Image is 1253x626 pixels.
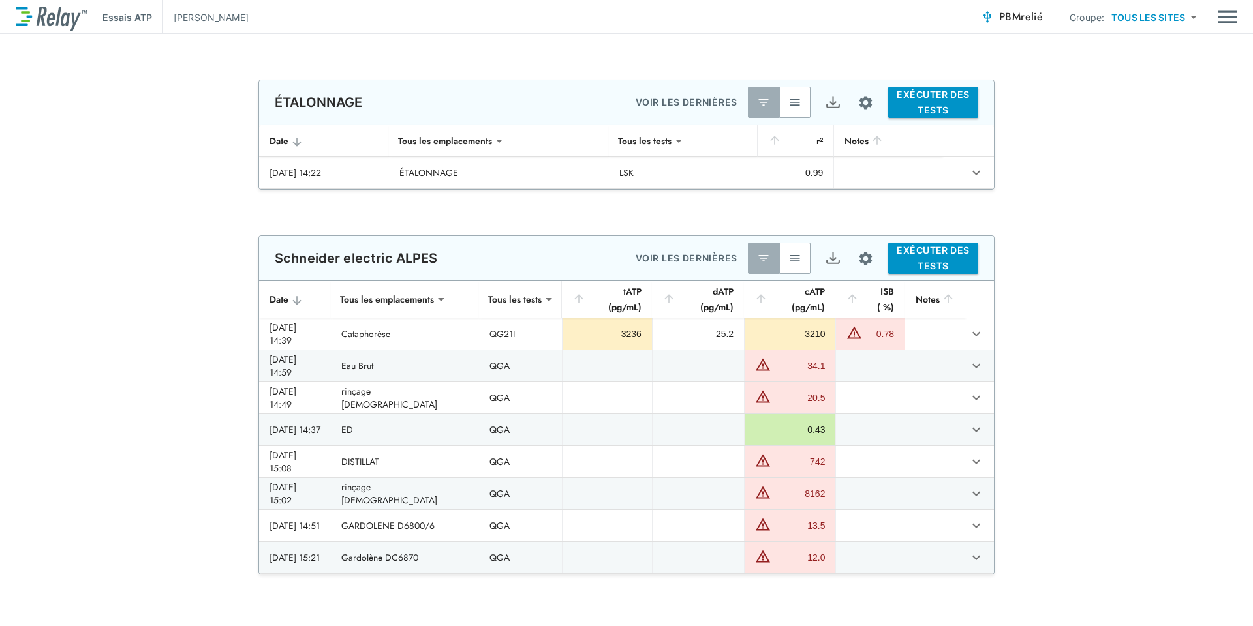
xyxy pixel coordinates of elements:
[331,478,479,509] td: rinçage [DEMOGRAPHIC_DATA]
[331,350,479,381] td: Eau Brut
[844,133,869,149] font: Notes
[817,243,848,274] button: Exportation
[825,95,841,111] img: Icône d’exportation
[757,252,770,265] img: Dernier
[757,96,770,109] img: Dernier
[965,451,987,473] button: Développer la ligne
[965,514,987,537] button: Développer la ligne
[270,449,320,475] div: [DATE] 15:08
[774,391,825,404] div: 20.5
[389,128,501,154] div: Tous les emplacements
[755,389,771,404] img: Avertissement
[965,419,987,441] button: Développer la ligne
[587,284,641,315] font: tATP (pg/mL)
[755,327,825,340] div: 3210
[858,250,874,267] img: Icône des paramètres
[331,542,479,573] td: Gardolène DC6870
[965,483,987,505] button: Développer la ligne
[331,318,479,350] td: Cataphorèse
[848,85,883,120] button: Configuration du site
[270,481,320,507] div: [DATE] 15:02
[755,357,771,372] img: Avertissement
[981,10,994,23] img: Connected Icon
[479,542,562,573] td: QGA
[788,252,801,265] img: Voir tout
[270,353,320,379] div: [DATE] 14:59
[479,478,562,509] td: QGA
[755,423,825,436] div: 0.43
[888,87,978,118] button: EXÉCUTER DES TESTS
[270,519,320,532] div: [DATE] 14:51
[916,291,940,307] font: Notes
[817,87,848,118] button: Exportation
[999,8,1043,26] span: PBM
[331,414,479,445] td: ED
[965,162,987,184] button: Développer la ligne
[479,510,562,541] td: QGA
[774,519,825,532] div: 13.5
[270,293,288,306] font: Date
[1218,5,1237,29] button: Menu principal
[755,453,771,468] img: Avertissement
[270,166,379,179] div: [DATE] 14:22
[270,321,320,347] div: [DATE] 14:39
[965,546,987,569] button: Développer la ligne
[331,510,479,541] td: GARDOLENE D6800/6
[774,487,825,500] div: 8162
[331,446,479,477] td: DISTILLAT
[848,241,883,276] button: Configuration du site
[636,95,737,110] p: VOIR LES DERNIÈRES
[769,284,825,315] font: cATP (pg/mL)
[16,3,87,31] img: LuminUltra Relay
[976,4,1048,30] button: PBMrelié
[774,551,825,564] div: 12.0
[965,355,987,377] button: Développer la ligne
[888,243,978,274] button: EXÉCUTER DES TESTS
[275,95,363,110] p: ÉTALONNAGE
[275,250,438,266] p: Schneider electric ALPES
[755,548,771,564] img: Avertissement
[825,250,841,267] img: Icône d’exportation
[677,284,734,315] font: dATP (pg/mL)
[270,551,320,564] div: [DATE] 15:21
[479,382,562,413] td: QGA
[331,286,443,312] div: Tous les emplacements
[479,286,551,312] div: Tous les tests
[965,323,987,345] button: Développer la ligne
[788,96,801,109] img: Voir tout
[331,382,479,413] td: rinçage [DEMOGRAPHIC_DATA]
[479,414,562,445] td: QGA
[858,95,874,111] img: Icône des paramètres
[769,166,824,179] div: 0.99
[479,446,562,477] td: QGA
[865,327,894,340] div: 0.78
[1070,10,1104,24] p: Groupe:
[965,387,987,409] button: Développer la ligne
[755,516,771,532] img: Avertissement
[636,250,737,266] p: VOIR LES DERNIÈRES
[270,134,288,147] font: Date
[174,10,249,24] p: [PERSON_NAME]
[816,133,823,149] font: r²
[389,157,609,188] td: ÉTALONNAGE
[479,318,562,350] td: QG21I
[259,281,994,574] table: Tableau autocollant
[1021,9,1043,24] span: relié
[270,423,320,436] div: [DATE] 14:37
[479,350,562,381] td: QGA
[259,125,994,189] table: Tableau autocollant
[755,484,771,500] img: Avertissement
[861,284,894,315] font: ISB ( %)
[774,455,825,468] div: 742
[609,157,758,188] td: LSK
[774,359,825,372] div: 34.1
[846,325,862,340] img: Avertissement
[663,327,734,340] div: 25.2
[1218,5,1237,29] img: Icône de tiroir
[609,128,681,154] div: Tous les tests
[270,385,320,411] div: [DATE] 14:49
[573,327,641,340] div: 3236
[1053,587,1240,616] iframe: Resource center
[102,10,152,24] p: Essais ATP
